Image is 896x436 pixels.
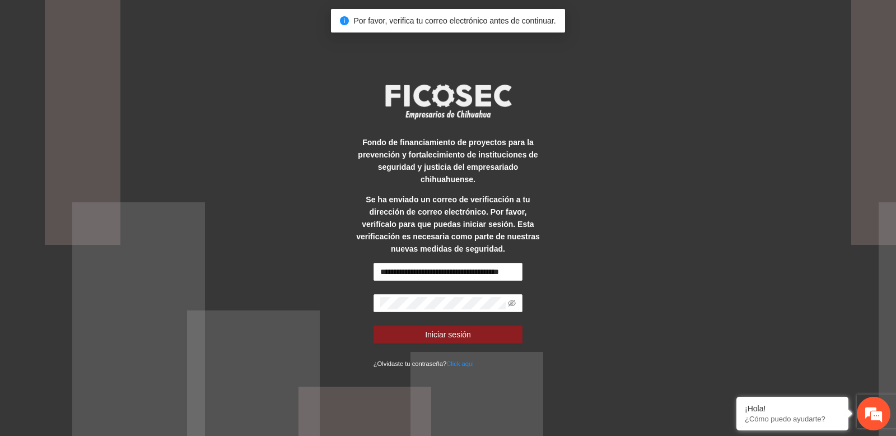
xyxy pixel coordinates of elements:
a: Click aqui [446,360,474,367]
button: Iniciar sesión [374,326,523,344]
small: ¿Olvidaste tu contraseña? [374,360,474,367]
span: eye-invisible [508,299,516,307]
span: Estamos en línea. [65,150,155,263]
textarea: Escriba su mensaje y pulse “Intro” [6,306,213,345]
div: Chatee con nosotros ahora [58,57,188,72]
strong: Se ha enviado un correo de verificación a tu dirección de correo electrónico. Por favor, verifíca... [356,195,540,253]
img: logo [378,81,518,122]
span: info-circle [340,16,349,25]
div: Minimizar ventana de chat en vivo [184,6,211,33]
p: ¿Cómo puedo ayudarte? [745,415,840,423]
strong: Fondo de financiamiento de proyectos para la prevención y fortalecimiento de instituciones de seg... [358,138,538,184]
span: Por favor, verifica tu correo electrónico antes de continuar. [353,16,556,25]
span: Iniciar sesión [425,328,471,341]
div: ¡Hola! [745,404,840,413]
